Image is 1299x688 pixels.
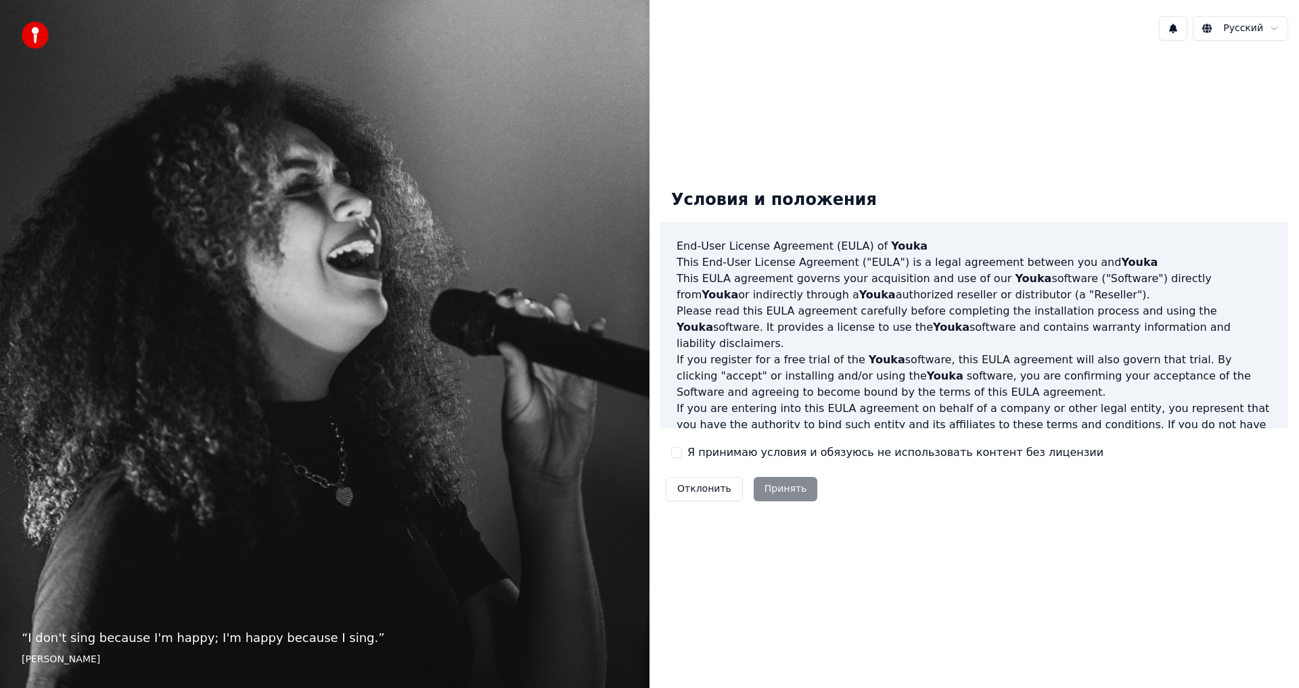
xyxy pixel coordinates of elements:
[677,321,713,334] span: Youka
[677,271,1272,303] p: This EULA agreement governs your acquisition and use of our software ("Software") directly from o...
[677,254,1272,271] p: This End-User License Agreement ("EULA") is a legal agreement between you and
[22,628,628,647] p: “ I don't sing because I'm happy; I'm happy because I sing. ”
[869,353,905,366] span: Youka
[702,288,738,301] span: Youka
[687,444,1103,461] label: Я принимаю условия и обязуюсь не использовать контент без лицензии
[933,321,970,334] span: Youka
[22,22,49,49] img: youka
[1015,272,1051,285] span: Youka
[677,238,1272,254] h3: End-User License Agreement (EULA) of
[677,400,1272,465] p: If you are entering into this EULA agreement on behalf of a company or other legal entity, you re...
[660,179,888,222] div: Условия и положения
[859,288,896,301] span: Youka
[927,369,963,382] span: Youka
[677,303,1272,352] p: Please read this EULA agreement carefully before completing the installation process and using th...
[677,352,1272,400] p: If you register for a free trial of the software, this EULA agreement will also govern that trial...
[22,653,628,666] footer: [PERSON_NAME]
[891,239,928,252] span: Youka
[1121,256,1158,269] span: Youka
[666,477,743,501] button: Отклонить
